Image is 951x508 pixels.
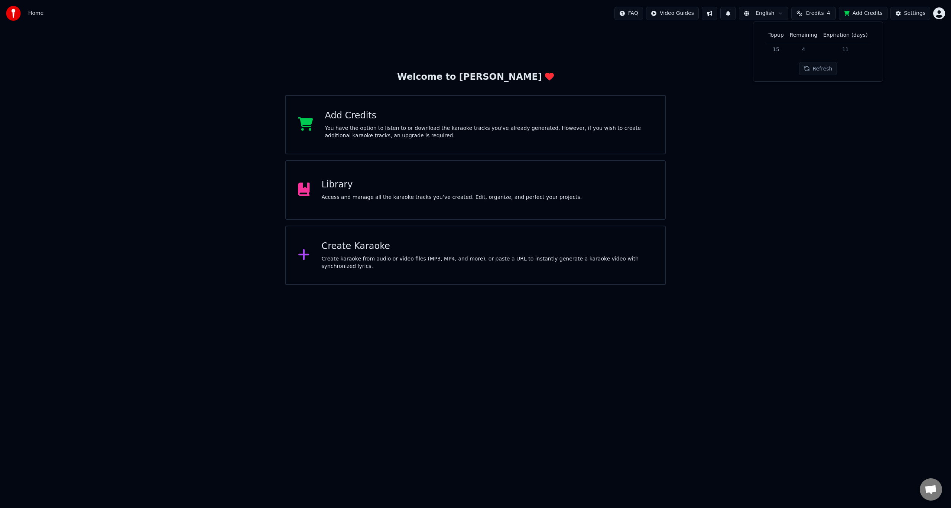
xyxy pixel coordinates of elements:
[765,43,786,56] td: 15
[322,240,653,252] div: Create Karaoke
[820,28,870,43] th: Expiration (days)
[322,179,582,191] div: Library
[397,71,554,83] div: Welcome to [PERSON_NAME]
[787,43,820,56] td: 4
[827,10,830,17] span: 4
[322,255,653,270] div: Create karaoke from audio or video files (MP3, MP4, and more), or paste a URL to instantly genera...
[325,125,653,140] div: You have the option to listen to or download the karaoke tracks you've already generated. However...
[6,6,21,21] img: youka
[890,7,930,20] button: Settings
[28,10,43,17] nav: breadcrumb
[839,7,887,20] button: Add Credits
[904,10,925,17] div: Settings
[787,28,820,43] th: Remaining
[799,62,837,75] button: Refresh
[820,43,870,56] td: 11
[325,110,653,122] div: Add Credits
[646,7,699,20] button: Video Guides
[791,7,836,20] button: Credits4
[28,10,43,17] span: Home
[920,478,942,501] a: Open chat
[614,7,643,20] button: FAQ
[805,10,824,17] span: Credits
[765,28,786,43] th: Topup
[322,194,582,201] div: Access and manage all the karaoke tracks you’ve created. Edit, organize, and perfect your projects.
